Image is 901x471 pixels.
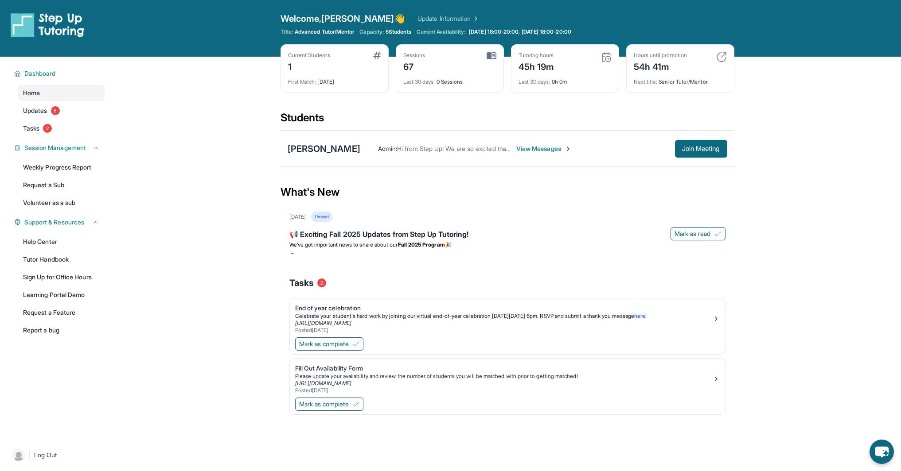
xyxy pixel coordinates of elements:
[18,251,105,267] a: Tutor Handbook
[18,195,105,211] a: Volunteer as a sub
[43,124,52,133] span: 2
[671,227,725,240] button: Mark as read
[23,106,47,115] span: Updates
[18,234,105,250] a: Help Center
[34,451,57,459] span: Log Out
[634,73,727,85] div: Senior Tutor/Mentor
[386,28,411,35] span: 5 Students
[519,73,612,85] div: 0h 0m
[373,52,381,59] img: card
[295,337,363,351] button: Mark as complete
[675,229,711,238] span: Mark as read
[716,52,727,62] img: card
[682,146,720,151] span: Join Meeting
[398,241,445,248] strong: Fall 2025 Program
[21,69,99,78] button: Dashboard
[51,106,60,115] span: 5
[288,52,330,59] div: Current Students
[467,28,573,35] a: [DATE] 18:00-20:00, [DATE] 18:00-20:00
[487,52,496,60] img: card
[288,59,330,73] div: 1
[601,52,612,62] img: card
[295,320,351,326] a: [URL][DOMAIN_NAME]
[18,305,105,320] a: Request a Feature
[281,12,406,25] span: Welcome, [PERSON_NAME] 👋
[11,12,84,37] img: logo
[516,144,572,153] span: View Messages
[288,73,381,85] div: [DATE]
[445,241,452,248] span: 🎉
[295,313,634,319] span: Celebrate your student's hard work by joining our virtual end-of-year celebration [DATE][DATE] 6p...
[634,59,687,73] div: 54h 41m
[417,14,480,23] a: Update Information
[295,364,713,373] div: Fill Out Availability Form
[24,218,84,227] span: Support & Resources
[403,52,425,59] div: Sessions
[317,278,326,287] span: 2
[352,401,359,408] img: Mark as complete
[295,380,351,386] a: [URL][DOMAIN_NAME]
[18,322,105,338] a: Report a bug
[18,85,105,101] a: Home
[289,277,314,289] span: Tasks
[403,73,496,85] div: 0 Sessions
[289,213,306,220] div: [DATE]
[23,124,39,133] span: Tasks
[295,387,713,394] div: Posted [DATE]
[281,28,293,35] span: Title:
[299,400,349,409] span: Mark as complete
[295,313,713,320] p: !
[295,327,713,334] div: Posted [DATE]
[403,59,425,73] div: 67
[295,28,354,35] span: Advanced Tutor/Mentor
[18,269,105,285] a: Sign Up for Office Hours
[289,229,725,241] div: 📢 Exciting Fall 2025 Updates from Step Up Tutoring!
[288,78,316,85] span: First Match :
[288,143,360,155] div: [PERSON_NAME]
[24,143,86,152] span: Session Management
[18,287,105,303] a: Learning Portal Demo
[28,450,31,460] span: |
[519,59,554,73] div: 45h 19m
[289,241,398,248] span: We’ve got important news to share about our
[21,143,99,152] button: Session Management
[295,304,713,313] div: End of year celebration
[18,159,105,175] a: Weekly Progress Report
[18,177,105,193] a: Request a Sub
[675,140,727,158] button: Join Meeting
[9,445,105,465] a: |Log Out
[24,69,56,78] span: Dashboard
[21,218,99,227] button: Support & Resources
[519,52,554,59] div: Tutoring hours
[634,313,645,319] a: here
[281,173,734,212] div: What's New
[295,373,713,380] div: Please update your availability and review the number of students you will be matched with prior ...
[18,103,105,119] a: Updates5
[299,340,349,348] span: Mark as complete
[12,449,25,461] img: user-img
[23,89,40,97] span: Home
[634,78,658,85] span: Next title :
[18,120,105,136] a: Tasks2
[870,440,894,464] button: chat-button
[519,78,550,85] span: Last 30 days :
[403,78,435,85] span: Last 30 days :
[634,52,687,59] div: Hours until promotion
[352,340,359,347] img: Mark as complete
[469,28,571,35] span: [DATE] 18:00-20:00, [DATE] 18:00-20:00
[378,145,397,152] span: Admin :
[290,298,725,336] a: End of year celebrationCelebrate your student's hard work by joining our virtual end-of-year cele...
[714,230,722,237] img: Mark as read
[295,398,363,411] button: Mark as complete
[311,212,332,222] div: Unread
[359,28,384,35] span: Capacity:
[417,28,465,35] span: Current Availability:
[565,145,572,152] img: Chevron-Right
[471,14,480,23] img: Chevron Right
[281,111,734,130] div: Students
[290,359,725,396] a: Fill Out Availability FormPlease update your availability and review the number of students you w...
